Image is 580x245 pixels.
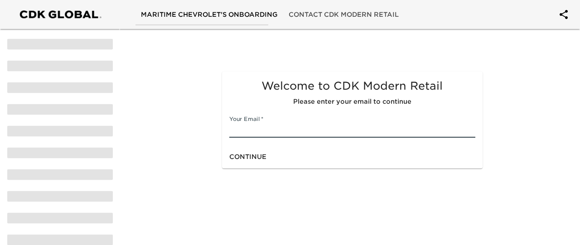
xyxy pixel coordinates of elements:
h6: Please enter your email to continue [229,97,476,107]
span: Maritime Chevrolet's Onboarding [141,9,278,20]
span: Contact CDK Modern Retail [289,9,399,20]
label: Your Email [229,116,263,122]
button: account of current user [553,4,575,25]
h5: Welcome to CDK Modern Retail [229,79,476,93]
span: Continue [229,151,266,163]
button: Continue [226,149,270,165]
